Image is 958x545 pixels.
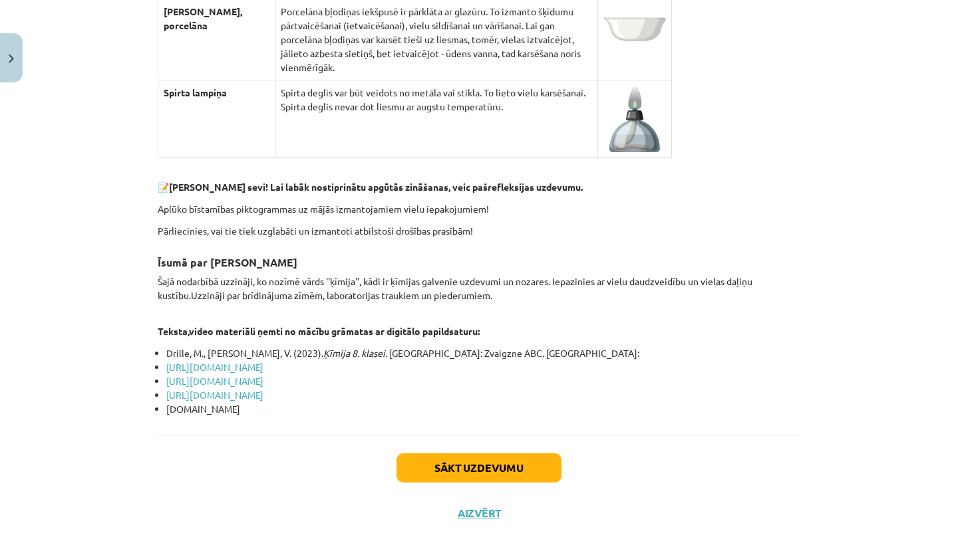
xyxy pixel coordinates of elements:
p: Pārliecinies, vai tie tiek uzglabāti un izmantoti atbilstoši drošības prasībām! [158,224,800,238]
a: [URL][DOMAIN_NAME] [166,375,263,387]
li: [DOMAIN_NAME] [166,402,800,416]
a: [URL][DOMAIN_NAME] [166,389,263,401]
em: Ķīmija 8. klasei [323,347,385,359]
a: [URL][DOMAIN_NAME] [166,361,263,373]
strong: [PERSON_NAME] sevi! Lai labāk nostiprinātu apgūtās zināšanas, veic pašrefleksijas uzdevumu. [169,181,583,193]
button: Aizvērt [454,506,504,520]
p: Aplūko bīstamības piktogrammas uz mājās izmantojamiem vielu iepakojumiem! [158,202,800,216]
img: icon-close-lesson-0947bae3869378f0d4975bcd49f059093ad1ed9edebbc8119c70593378902aed.svg [9,54,14,63]
button: Sākt uzdevumu [397,453,561,483]
li: Drille, M., [PERSON_NAME], V. (2023). . [GEOGRAPHIC_DATA]: Zvaigzne ABC. [GEOGRAPHIC_DATA]: [166,346,800,360]
td: Spirta deglis var būt veidots no metāla vai stikla. To lieto vielu karsēšanai. Spirta deglis neva... [275,80,598,158]
b: Teksta,video materiāli ņemti no mācību grāmatas ar digitālo papildsaturu: [158,325,480,337]
p: Šajā nodarbībā uzzināji, ko nozīmē vārds ''ķīmija'', kādi ir ķīmijas galvenie uzdevumi un nozares... [158,274,800,316]
strong: Spirta lampiņa [164,86,227,98]
strong: [PERSON_NAME], porcelāna [164,5,242,31]
p: 📝 [158,180,800,194]
strong: Īsumā par [PERSON_NAME] [158,255,297,269]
